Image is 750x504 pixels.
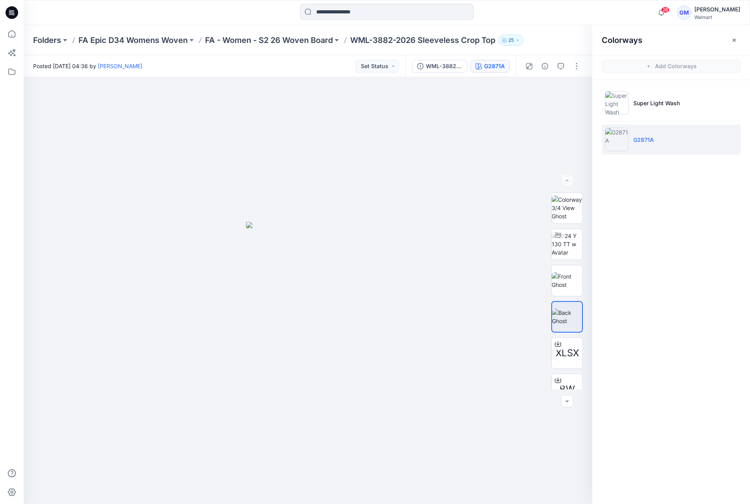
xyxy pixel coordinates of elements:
div: [PERSON_NAME] [694,5,740,14]
button: Details [539,60,551,73]
span: XLSX [556,346,579,360]
p: Super Light Wash [633,99,680,107]
p: 25 [508,36,514,45]
span: BW [560,382,575,396]
a: [PERSON_NAME] [98,63,142,69]
a: Folders [33,35,61,46]
span: 26 [661,7,670,13]
a: FA - Women - S2 26 Woven Board [205,35,333,46]
div: G2871A [484,62,505,71]
p: WML-3882-2026 Sleeveless Crop Top [350,35,495,46]
a: FA Epic D34 Womens Woven [78,35,188,46]
img: 2024 Y 130 TT w Avatar [552,232,582,257]
img: Back Ghost [552,309,582,325]
img: Super Light Wash [605,91,629,115]
h2: Colorways [602,35,642,45]
div: WML-3882-2026 Sleeveless Crop Top_Full Colorway [426,62,462,71]
span: Posted [DATE] 04:36 by [33,62,142,70]
div: GM [677,6,691,20]
button: G2871A [470,60,510,73]
button: 25 [498,35,524,46]
img: Colorway 3/4 View Ghost [552,195,582,220]
p: G2871A [633,136,654,144]
div: Walmart [694,14,740,20]
button: WML-3882-2026 Sleeveless Crop Top_Full Colorway [412,60,467,73]
img: G2871A [605,128,629,151]
img: Front Ghost [552,272,582,289]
